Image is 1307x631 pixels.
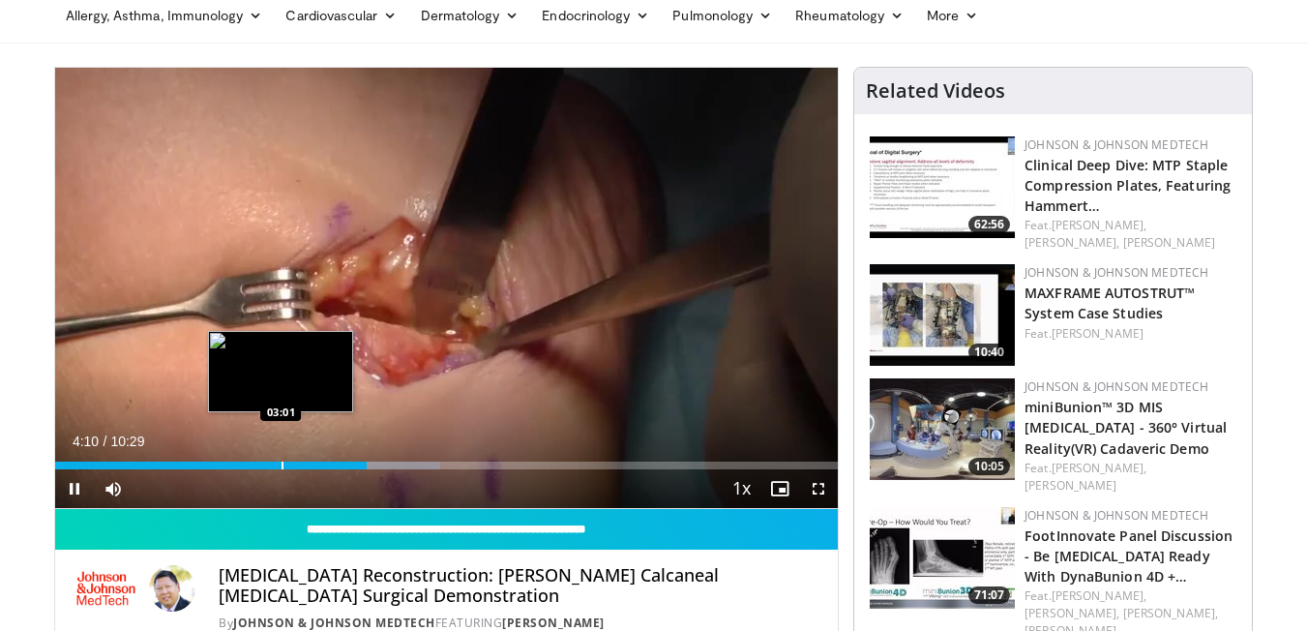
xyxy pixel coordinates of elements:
span: 10:40 [968,344,1010,361]
span: / [104,434,107,449]
button: Mute [94,469,133,508]
a: [PERSON_NAME] [1025,477,1116,494]
a: 62:56 [870,136,1015,238]
span: 10:29 [110,434,144,449]
a: [PERSON_NAME] [502,615,605,631]
span: 71:07 [968,586,1010,604]
video-js: Video Player [55,68,839,509]
a: [PERSON_NAME], [1025,234,1119,251]
button: Fullscreen [799,469,838,508]
a: MAXFRAME AUTOSTRUT™ System Case Studies [1025,284,1195,322]
span: 62:56 [968,216,1010,233]
a: [PERSON_NAME], [1052,587,1146,604]
a: [PERSON_NAME] [1052,325,1144,342]
a: 10:40 [870,264,1015,366]
span: 10:05 [968,458,1010,475]
h4: Related Videos [866,79,1005,103]
a: Johnson & Johnson MedTech [1025,136,1208,153]
a: [PERSON_NAME], [1123,605,1218,621]
img: c1871fbd-349f-457a-8a2a-d1a0777736b8.150x105_q85_crop-smart_upscale.jpg [870,378,1015,480]
a: FootInnovate Panel Discussion - Be [MEDICAL_DATA] Ready With DynaBunion 4D +… [1025,526,1233,586]
img: dc8cd099-509a-4832-863d-b8e061f6248b.150x105_q85_crop-smart_upscale.jpg [870,264,1015,366]
div: Feat. [1025,325,1236,343]
div: Feat. [1025,217,1236,252]
a: [PERSON_NAME], [1052,460,1146,476]
h4: [MEDICAL_DATA] Reconstruction: [PERSON_NAME] Calcaneal [MEDICAL_DATA] Surgical Demonstration [219,565,822,607]
img: image.jpeg [208,331,353,412]
div: Progress Bar [55,462,839,469]
a: 10:05 [870,378,1015,480]
a: [PERSON_NAME], [1052,217,1146,233]
img: 3c409185-a7a1-460e-ae30-0289bded164f.150x105_q85_crop-smart_upscale.jpg [870,507,1015,609]
img: 64bb184f-7417-4091-bbfa-a7534f701469.150x105_q85_crop-smart_upscale.jpg [870,136,1015,238]
a: [PERSON_NAME] [1123,234,1215,251]
img: Avatar [149,565,195,612]
button: Enable picture-in-picture mode [760,469,799,508]
a: Johnson & Johnson MedTech [1025,264,1208,281]
a: 71:07 [870,507,1015,609]
a: Johnson & Johnson MedTech [1025,507,1208,524]
button: Playback Rate [722,469,760,508]
button: Pause [55,469,94,508]
a: miniBunion™ 3D MIS [MEDICAL_DATA] - 360° Virtual Reality(VR) Cadaveric Demo [1025,398,1227,457]
a: Johnson & Johnson MedTech [1025,378,1208,395]
img: Johnson & Johnson MedTech [71,565,142,612]
a: Clinical Deep Dive: MTP Staple Compression Plates, Featuring Hammert… [1025,156,1231,215]
a: Johnson & Johnson MedTech [233,615,435,631]
a: [PERSON_NAME], [1025,605,1119,621]
div: Feat. [1025,460,1236,495]
span: 4:10 [73,434,99,449]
